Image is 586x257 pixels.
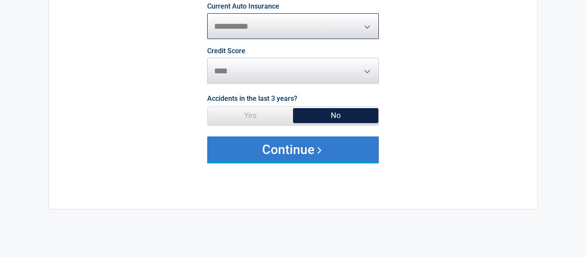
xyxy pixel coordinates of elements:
[207,48,245,54] label: Credit Score
[208,107,293,124] span: Yes
[207,136,379,162] button: Continue
[293,107,378,124] span: No
[207,3,279,10] label: Current Auto Insurance
[207,93,297,104] label: Accidents in the last 3 years?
